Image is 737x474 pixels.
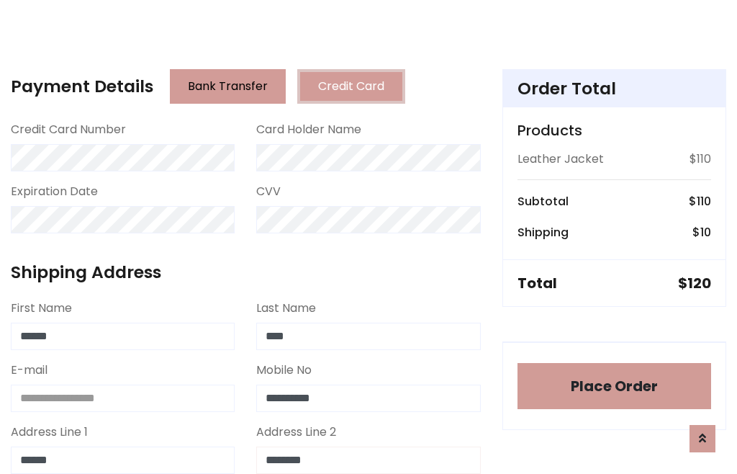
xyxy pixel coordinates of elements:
[517,274,557,292] h5: Total
[517,363,711,409] button: Place Order
[517,122,711,139] h5: Products
[256,424,336,441] label: Address Line 2
[11,424,88,441] label: Address Line 1
[517,194,569,208] h6: Subtotal
[256,183,281,200] label: CVV
[517,225,569,239] h6: Shipping
[256,121,361,138] label: Card Holder Name
[517,79,711,99] h4: Order Total
[256,362,312,379] label: Mobile No
[700,224,711,241] span: 10
[517,151,604,168] p: Leather Jacket
[11,262,481,282] h4: Shipping Address
[297,69,405,104] button: Credit Card
[11,76,153,97] h4: Payment Details
[687,273,711,293] span: 120
[11,362,48,379] label: E-mail
[697,193,711,210] span: 110
[689,194,711,208] h6: $
[170,69,286,104] button: Bank Transfer
[11,300,72,317] label: First Name
[678,274,711,292] h5: $
[692,225,711,239] h6: $
[11,121,126,138] label: Credit Card Number
[256,300,316,317] label: Last Name
[11,183,98,200] label: Expiration Date
[689,151,711,168] p: $110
